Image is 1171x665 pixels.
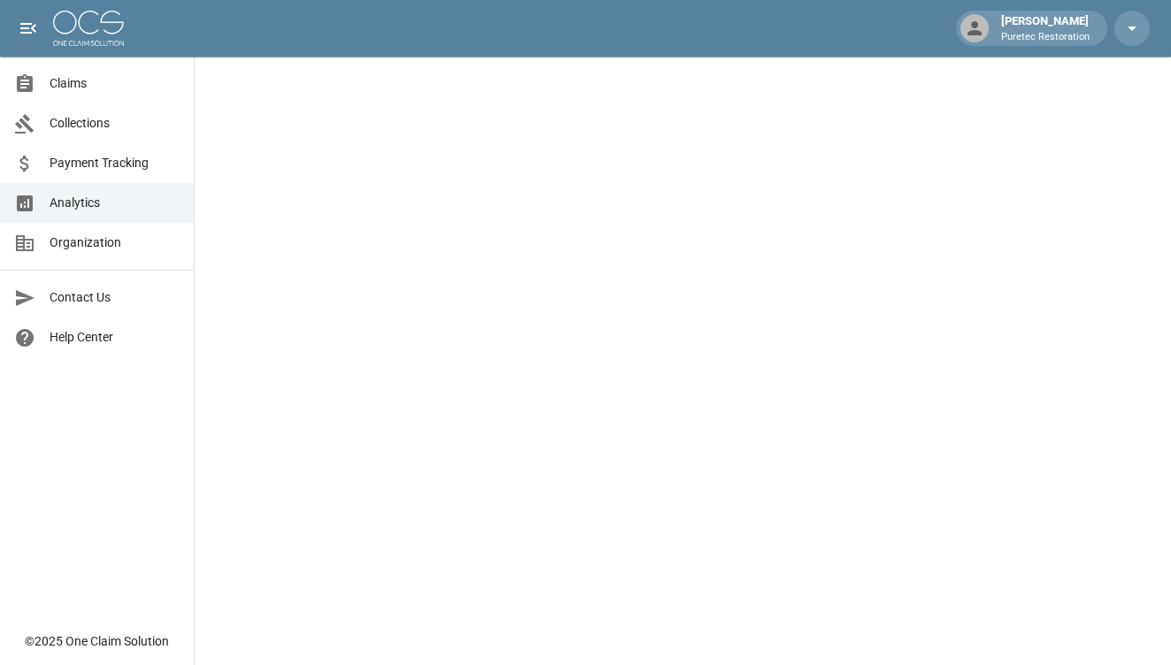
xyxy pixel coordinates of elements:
iframe: Embedded Dashboard [195,57,1171,660]
img: ocs-logo-white-transparent.png [53,11,124,46]
p: Puretec Restoration [1001,30,1090,45]
span: Collections [50,114,180,133]
div: © 2025 One Claim Solution [25,632,169,650]
span: Payment Tracking [50,154,180,172]
div: [PERSON_NAME] [994,12,1097,44]
span: Contact Us [50,288,180,307]
span: Analytics [50,194,180,212]
button: open drawer [11,11,46,46]
span: Help Center [50,328,180,347]
span: Claims [50,74,180,93]
span: Organization [50,233,180,252]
